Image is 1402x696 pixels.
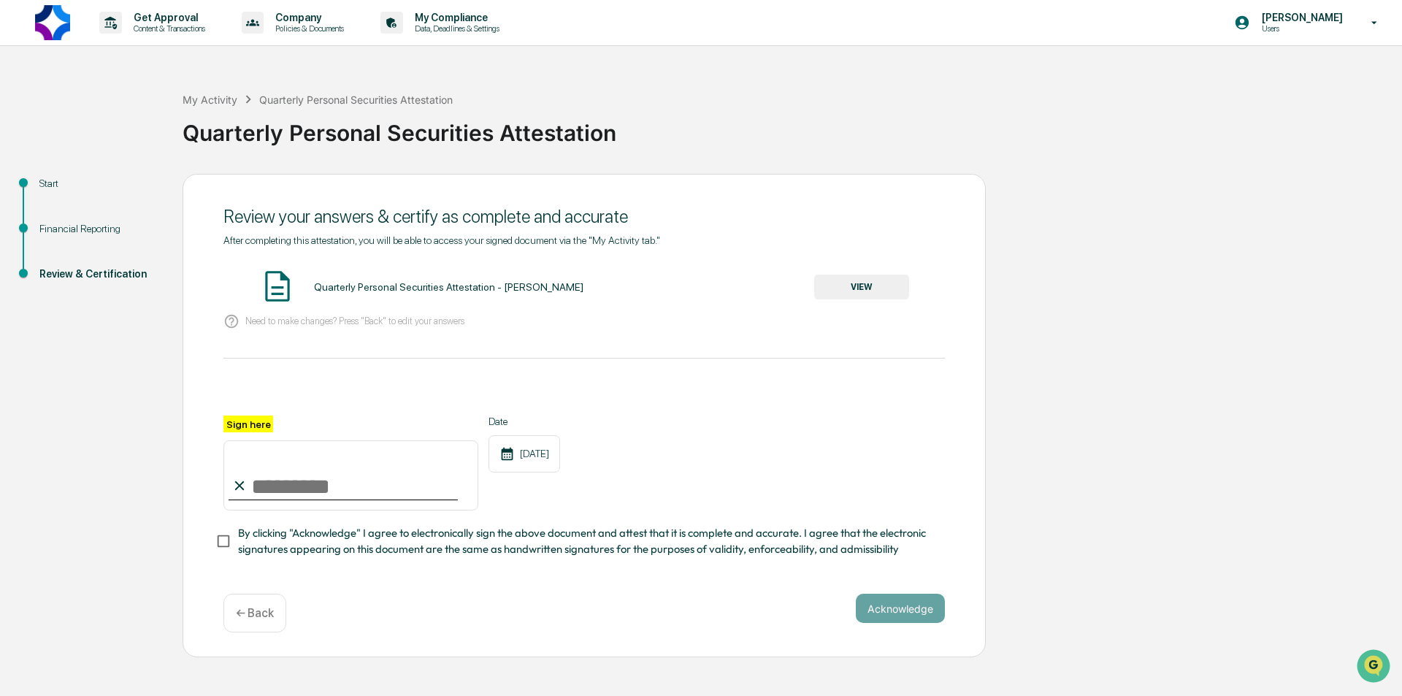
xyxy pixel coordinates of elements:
label: Date [489,416,560,427]
span: Pylon [145,248,177,259]
div: Start new chat [50,112,240,126]
a: Powered byPylon [103,247,177,259]
div: Review your answers & certify as complete and accurate [223,206,945,227]
div: Review & Certification [39,267,159,282]
img: logo [35,5,70,40]
p: Content & Transactions [122,23,212,34]
div: 🗄️ [106,186,118,197]
span: Attestations [120,184,181,199]
button: Start new chat [248,116,266,134]
div: My Activity [183,93,237,106]
a: 🖐️Preclearance [9,178,100,204]
div: Quarterly Personal Securities Attestation [183,108,1395,146]
span: Data Lookup [29,212,92,226]
div: Start [39,176,159,191]
p: Data, Deadlines & Settings [403,23,507,34]
p: ← Back [236,606,274,620]
p: Policies & Documents [264,23,351,34]
a: 🗄️Attestations [100,178,187,204]
img: Document Icon [259,268,296,305]
p: [PERSON_NAME] [1250,12,1350,23]
div: We're offline, we'll be back soon [50,126,191,138]
img: 1746055101610-c473b297-6a78-478c-a979-82029cc54cd1 [15,112,41,138]
span: After completing this attestation, you will be able to access your signed document via the "My Ac... [223,234,660,246]
iframe: Open customer support [1355,648,1395,687]
span: By clicking "Acknowledge" I agree to electronically sign the above document and attest that it is... [238,525,933,558]
p: Need to make changes? Press "Back" to edit your answers [245,316,464,326]
div: Quarterly Personal Securities Attestation [259,93,453,106]
div: 🔎 [15,213,26,225]
div: Financial Reporting [39,221,159,237]
p: My Compliance [403,12,507,23]
span: Preclearance [29,184,94,199]
a: 🔎Data Lookup [9,206,98,232]
p: Users [1250,23,1350,34]
p: Company [264,12,351,23]
div: 🖐️ [15,186,26,197]
div: Quarterly Personal Securities Attestation - [PERSON_NAME] [314,281,583,293]
p: How can we help? [15,31,266,54]
p: Get Approval [122,12,212,23]
button: VIEW [814,275,909,299]
label: Sign here [223,416,273,432]
button: Acknowledge [856,594,945,623]
div: [DATE] [489,435,560,473]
